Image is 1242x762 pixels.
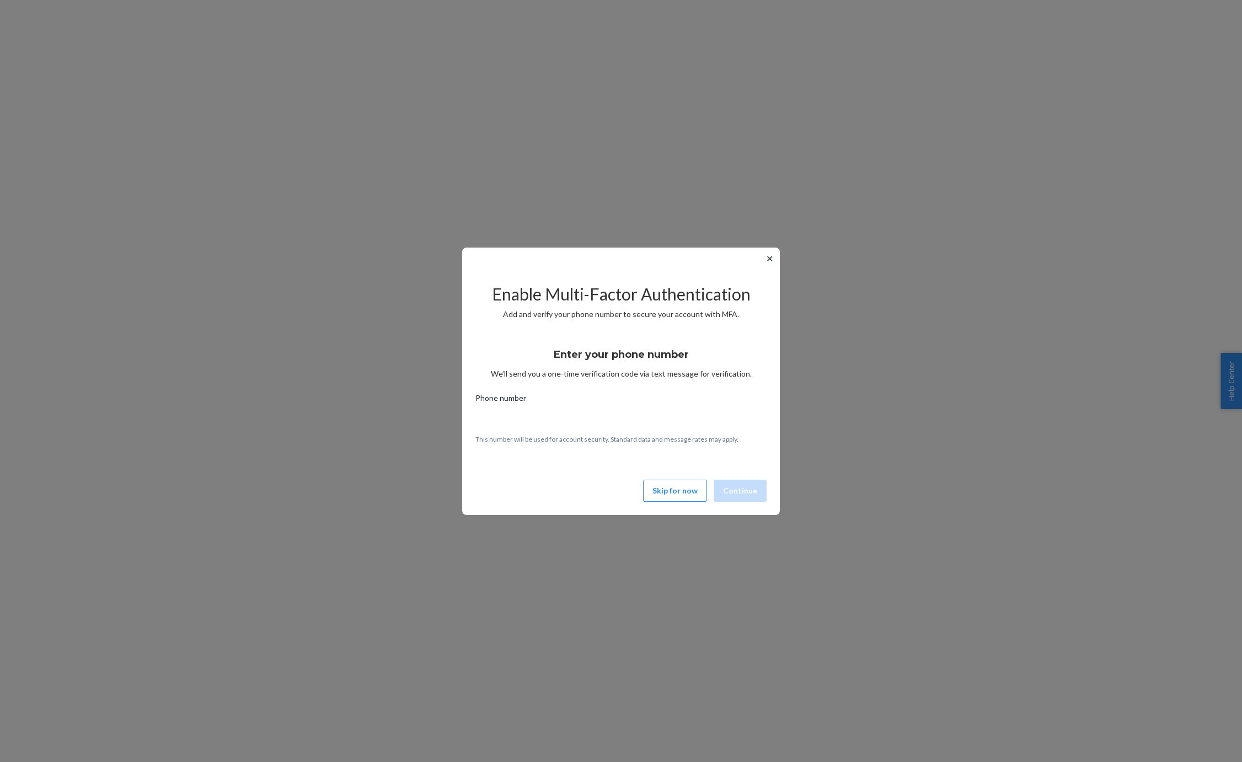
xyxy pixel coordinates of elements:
[475,285,767,303] h2: Enable Multi-Factor Authentication
[475,393,526,408] span: Phone number
[764,252,775,265] button: ✕
[714,480,767,502] button: Continue
[475,434,767,444] p: This number will be used for account security. Standard data and message rates may apply.
[643,480,707,502] button: Skip for now
[475,339,767,379] div: We’ll send you a one-time verification code via text message for verification.
[475,309,767,320] p: Add and verify your phone number to secure your account with MFA.
[554,347,689,362] h3: Enter your phone number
